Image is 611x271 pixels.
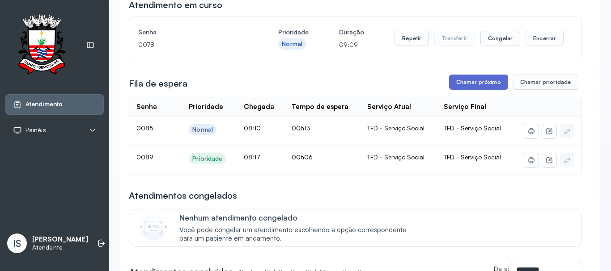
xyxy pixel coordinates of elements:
img: Imagem de CalloutCard [140,214,167,241]
button: Encerrar [526,31,564,46]
p: 0078 [138,38,248,51]
div: Normal [192,126,213,133]
h3: Fila de espera [129,77,187,90]
span: TFD - Serviço Social [444,124,501,132]
span: 00h06 [292,153,313,161]
span: Você pode congelar um atendimento escolhendo a opção correspondente para um paciente em andamento. [179,226,416,243]
div: Chegada [244,103,274,111]
div: Senha [136,103,157,111]
div: Tempo de espera [292,103,348,111]
span: TFD - Serviço Social [444,153,501,161]
div: Serviço Final [444,103,486,111]
div: TFD - Serviço Social [367,124,429,132]
span: 0085 [136,124,153,132]
span: Painéis [25,126,46,134]
button: Repetir [395,31,429,46]
span: Atendimento [25,100,63,108]
span: 08:17 [244,153,260,161]
div: Prioridade [189,103,223,111]
p: [PERSON_NAME] [32,235,88,244]
div: Prioridade [192,155,222,163]
h4: Senha [138,26,248,38]
span: 08:10 [244,124,261,132]
p: 09:09 [339,38,364,51]
div: TFD - Serviço Social [367,153,429,161]
button: Congelar [480,31,520,46]
div: Serviço Atual [367,103,411,111]
button: Chamar prioridade [513,75,579,90]
h3: Atendimentos congelados [129,189,237,202]
span: 0089 [136,153,153,161]
p: Nenhum atendimento congelado [179,213,416,222]
img: Logotipo do estabelecimento [9,14,74,76]
button: Chamar próximo [449,75,508,90]
p: Atendente [32,244,88,251]
h4: Duração [339,26,364,38]
a: Atendimento [13,100,96,109]
div: Normal [282,40,302,48]
span: 00h13 [292,124,310,132]
button: Transferir [434,31,475,46]
h4: Prioridade [278,26,309,38]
